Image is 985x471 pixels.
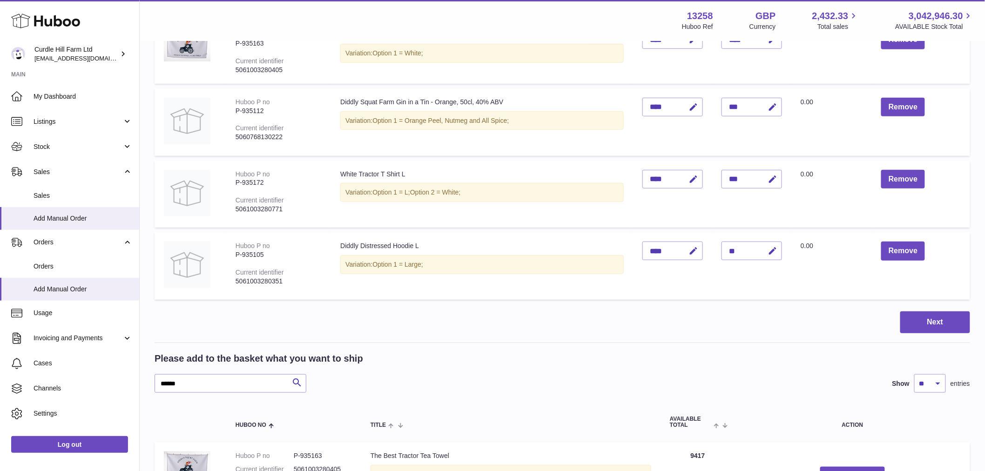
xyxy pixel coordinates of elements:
span: Listings [34,117,122,126]
span: 0.00 [801,98,813,106]
span: Option 1 = L; [372,188,410,196]
div: 5060768130222 [236,133,322,141]
div: 5061003280771 [236,205,322,214]
img: Diddly Squat Farm Gin in a Tin - Orange, 50cl, 40% ABV [164,98,210,144]
span: Option 1 = White; [372,49,423,57]
span: Add Manual Order [34,214,132,223]
span: Total sales [817,22,859,31]
td: Diddly Distressed Hoodie L [331,232,633,300]
strong: GBP [756,10,776,22]
span: Usage [34,309,132,317]
span: Cases [34,359,132,368]
span: 0.00 [801,170,813,178]
div: 5061003280351 [236,277,322,286]
span: Huboo no [236,422,266,428]
div: Current identifier [236,269,284,276]
h2: Please add to the basket what you want to ship [155,352,363,365]
div: Huboo Ref [682,22,713,31]
th: Action [735,407,970,437]
dd: P-935163 [294,451,352,460]
a: 2,432.33 Total sales [812,10,859,31]
img: internalAdmin-13258@internal.huboo.com [11,47,25,61]
div: P-935163 [236,39,322,48]
div: Current identifier [236,57,284,65]
span: entries [951,379,970,388]
span: My Dashboard [34,92,132,101]
button: Remove [881,98,925,117]
strong: 13258 [687,10,713,22]
div: P-935105 [236,250,322,259]
a: 3,042,946.30 AVAILABLE Stock Total [895,10,974,31]
td: Diddly Squat Farm Gin in a Tin - Orange, 50cl, 40% ABV [331,88,633,156]
label: Show [892,379,910,388]
div: 5061003280405 [236,66,322,74]
span: Orders [34,238,122,247]
span: Invoicing and Payments [34,334,122,343]
span: Option 1 = Large; [372,261,423,268]
div: P-935172 [236,178,322,187]
div: Huboo P no [236,98,270,106]
dt: Huboo P no [236,451,294,460]
div: Current identifier [236,196,284,204]
div: Variation: [340,111,624,130]
span: Title [371,422,386,428]
button: Next [900,311,970,333]
span: [EMAIL_ADDRESS][DOMAIN_NAME] [34,54,137,62]
span: Settings [34,409,132,418]
img: Diddly Distressed Hoodie L [164,242,210,288]
div: P-935112 [236,107,322,115]
span: Add Manual Order [34,285,132,294]
div: Variation: [340,183,624,202]
div: Current identifier [236,124,284,132]
div: Variation: [340,44,624,63]
span: Stock [34,142,122,151]
img: The Best Tractor Tea Towel [164,30,210,61]
span: Channels [34,384,132,393]
div: Huboo P no [236,170,270,178]
div: Currency [749,22,776,31]
span: AVAILABLE Stock Total [895,22,974,31]
span: Option 2 = White; [410,188,461,196]
button: Remove [881,242,925,261]
span: Sales [34,168,122,176]
span: 0.00 [801,242,813,249]
td: The Best Tractor Tea Towel [331,21,633,83]
span: Option 1 = Orange Peel, Nutmeg and All Spice; [372,117,509,124]
div: Curdle Hill Farm Ltd [34,45,118,63]
span: AVAILABLE Total [670,416,711,428]
td: White Tractor T Shirt L [331,161,633,228]
button: Remove [881,170,925,189]
span: Orders [34,262,132,271]
img: White Tractor T Shirt L [164,170,210,216]
div: Variation: [340,255,624,274]
span: 3,042,946.30 [909,10,963,22]
span: Sales [34,191,132,200]
a: Log out [11,436,128,453]
div: Huboo P no [236,242,270,249]
span: 2,432.33 [812,10,849,22]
